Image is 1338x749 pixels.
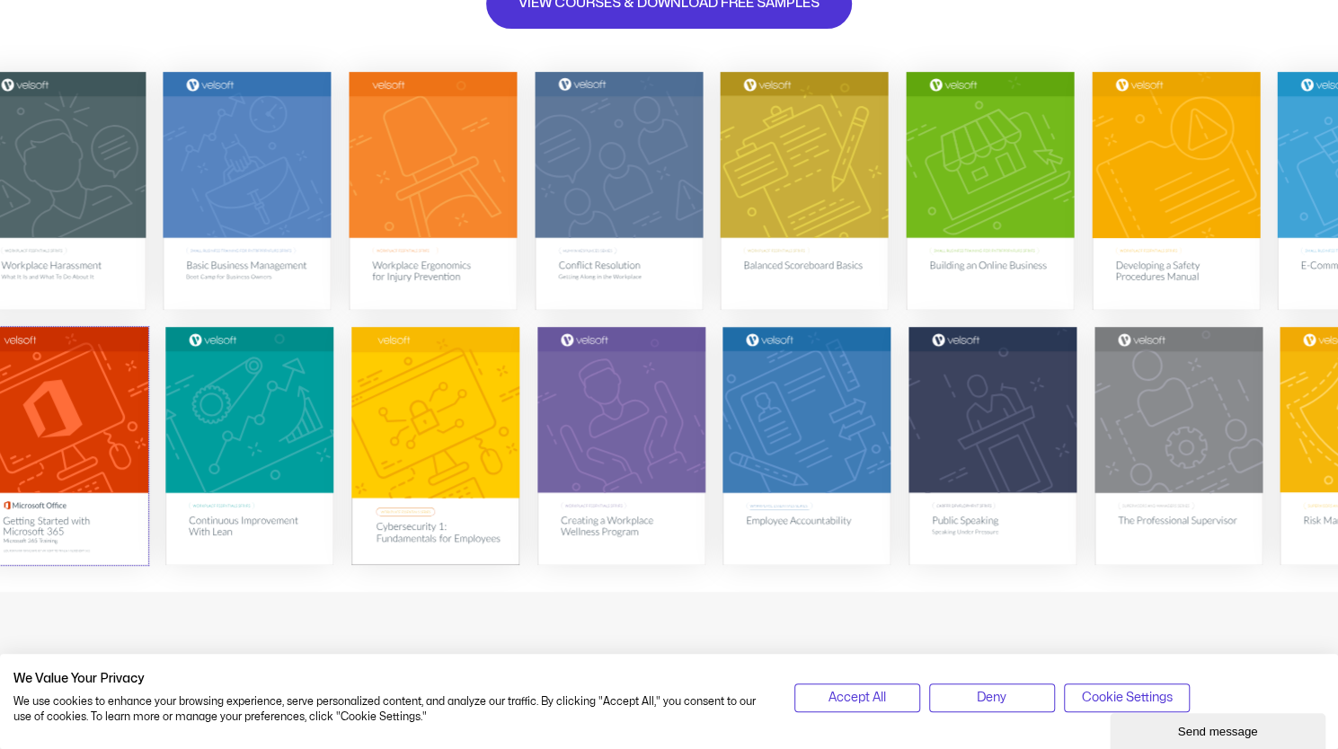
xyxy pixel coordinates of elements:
span: Accept All [828,688,886,708]
iframe: chat widget [1110,709,1329,749]
button: Accept all cookies [794,683,920,712]
span: Deny [977,688,1006,708]
button: Adjust cookie preferences [1064,683,1190,712]
button: Deny all cookies [929,683,1055,712]
p: We use cookies to enhance your browsing experience, serve personalized content, and analyze our t... [13,694,767,725]
h2: We Value Your Privacy [13,671,767,687]
span: Cookie Settings [1081,688,1172,708]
